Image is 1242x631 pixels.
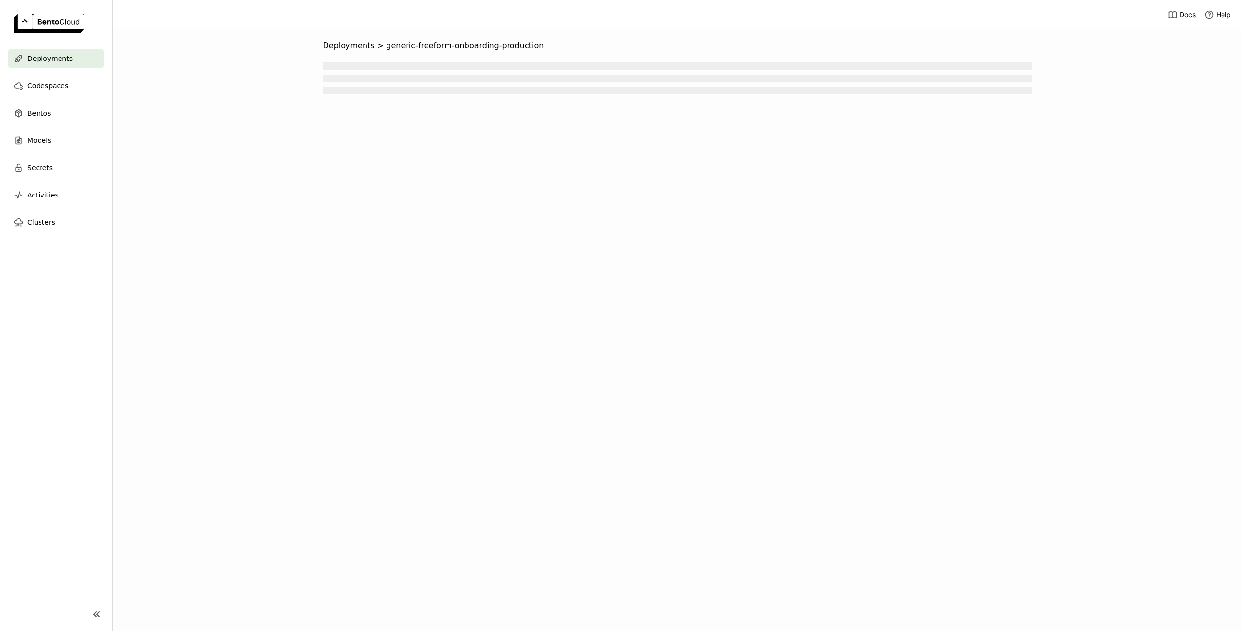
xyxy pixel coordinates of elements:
a: Models [8,131,104,150]
span: Bentos [27,107,51,119]
span: Activities [27,189,59,201]
span: Secrets [27,162,53,174]
a: Secrets [8,158,104,177]
a: Activities [8,185,104,205]
img: logo [14,14,84,33]
span: Docs [1180,10,1196,19]
span: Models [27,135,51,146]
a: Clusters [8,213,104,232]
span: Deployments [323,41,375,51]
a: Docs [1168,10,1196,20]
div: Help [1204,10,1231,20]
span: generic-freeform-onboarding-production [386,41,544,51]
span: Codespaces [27,80,68,92]
span: > [375,41,387,51]
span: Help [1216,10,1231,19]
span: Deployments [27,53,73,64]
nav: Breadcrumbs navigation [323,41,1032,51]
a: Bentos [8,103,104,123]
span: Clusters [27,217,55,228]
